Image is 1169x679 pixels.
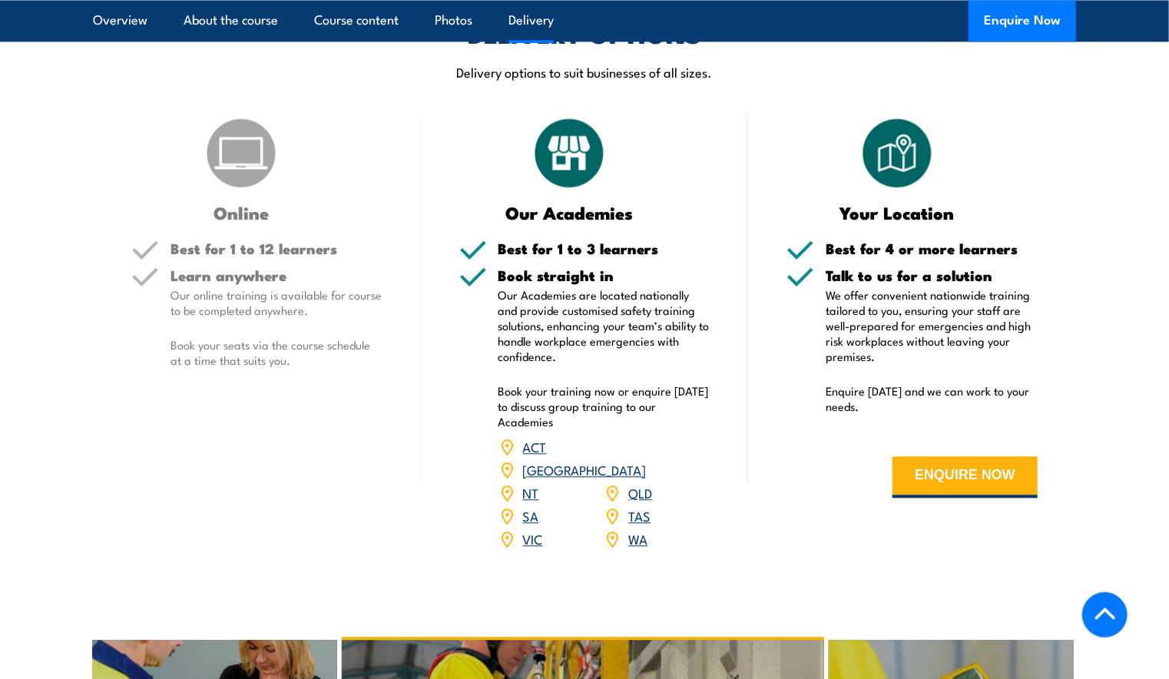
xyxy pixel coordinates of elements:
[826,241,1038,256] h5: Best for 4 or more learners
[171,241,382,256] h5: Best for 1 to 12 learners
[523,460,647,479] a: [GEOGRAPHIC_DATA]
[498,287,710,364] p: Our Academies are located nationally and provide customised safety training solutions, enhancing ...
[498,241,710,256] h5: Best for 1 to 3 learners
[826,383,1038,414] p: Enquire [DATE] and we can work to your needs.
[171,287,382,318] p: Our online training is available for course to be completed anywhere.
[523,483,539,502] a: NT
[892,456,1038,498] button: ENQUIRE NOW
[628,506,651,525] a: TAS
[498,268,710,283] h5: Book straight in
[628,529,647,548] a: WA
[787,204,1007,221] h3: Your Location
[523,506,539,525] a: SA
[468,22,701,44] h2: DELIVERY OPTIONS
[498,383,710,429] p: Book your training now or enquire [DATE] to discuss group training to our Academies
[628,483,652,502] a: QLD
[93,63,1076,81] p: Delivery options to suit businesses of all sizes.
[459,204,680,221] h3: Our Academies
[171,337,382,368] p: Book your seats via the course schedule at a time that suits you.
[171,268,382,283] h5: Learn anywhere
[523,529,543,548] a: VIC
[131,204,352,221] h3: Online
[826,287,1038,364] p: We offer convenient nationwide training tailored to you, ensuring your staff are well-prepared fo...
[826,268,1038,283] h5: Talk to us for a solution
[523,437,547,455] a: ACT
